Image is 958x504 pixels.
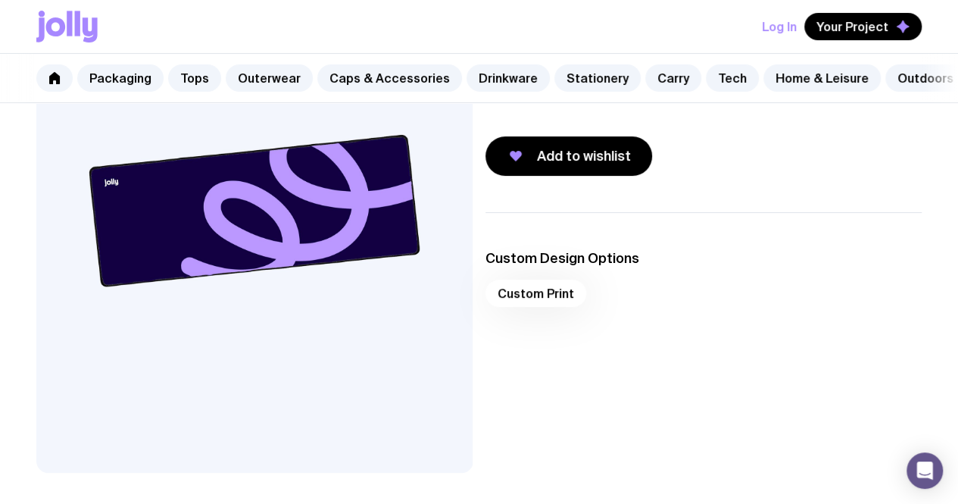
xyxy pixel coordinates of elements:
[168,64,221,92] a: Tops
[907,452,943,489] div: Open Intercom Messenger
[554,64,641,92] a: Stationery
[762,13,797,40] button: Log In
[645,64,701,92] a: Carry
[537,147,631,165] span: Add to wishlist
[816,19,888,34] span: Your Project
[485,249,922,268] h3: Custom Design Options
[804,13,922,40] button: Your Project
[706,64,759,92] a: Tech
[485,136,652,176] button: Add to wishlist
[77,64,164,92] a: Packaging
[226,64,313,92] a: Outerwear
[317,64,462,92] a: Caps & Accessories
[467,64,550,92] a: Drinkware
[763,64,881,92] a: Home & Leisure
